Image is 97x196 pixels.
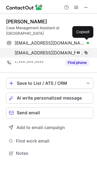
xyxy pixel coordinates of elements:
[17,96,82,100] span: AI write personalized message
[6,78,93,89] button: save-profile-one-click
[6,25,93,36] div: Case Management Assistant at [GEOGRAPHIC_DATA]
[6,122,93,133] button: Add to email campaign
[6,4,43,11] img: ContactOut v5.3.10
[6,137,93,145] button: Find work email
[65,60,89,66] button: Reveal Button
[6,18,47,25] div: [PERSON_NAME]
[6,92,93,104] button: AI write personalized message
[6,107,93,118] button: Send email
[15,50,84,56] span: [EMAIL_ADDRESS][DOMAIN_NAME]
[16,125,65,130] span: Add to email campaign
[15,40,84,46] span: [EMAIL_ADDRESS][DOMAIN_NAME]
[16,138,91,144] span: Find work email
[6,149,93,158] button: Notes
[17,81,83,86] div: Save to List / ATS / CRM
[16,151,91,156] span: Notes
[17,110,40,115] span: Send email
